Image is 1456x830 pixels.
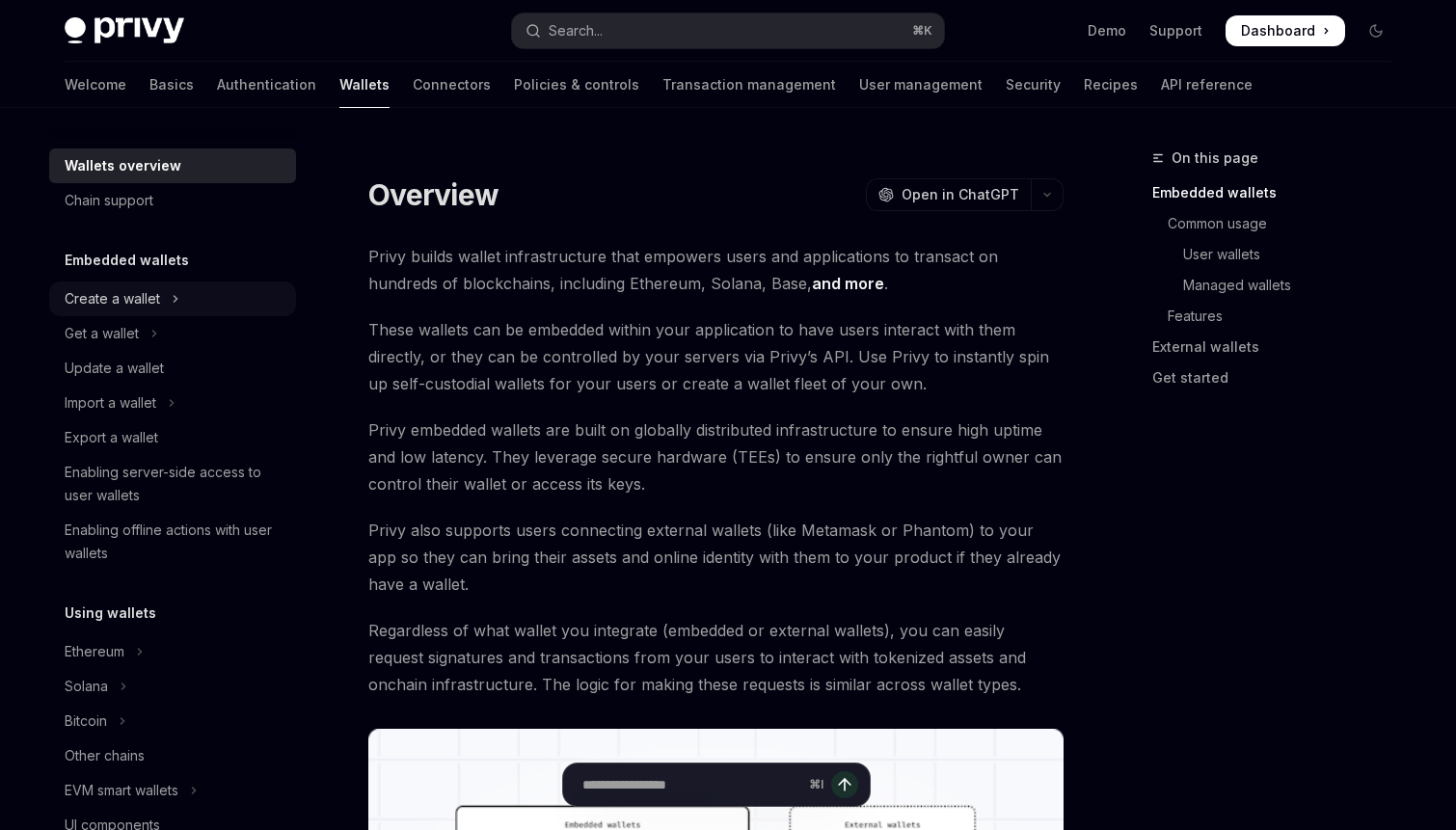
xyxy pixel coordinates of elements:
[912,23,932,39] span: ⌘ K
[368,316,1064,397] span: These wallets can be embedded within your application to have users interact with them directly, ...
[1152,239,1407,270] a: User wallets
[1152,208,1407,239] a: Common usage
[65,249,189,272] h5: Embedded wallets
[65,640,124,663] div: Ethereum
[1226,15,1345,46] a: Dashboard
[1152,301,1407,332] a: Features
[662,62,836,108] a: Transaction management
[49,183,296,218] a: Chain support
[339,62,390,108] a: Wallets
[65,322,139,345] div: Get a wallet
[49,455,296,513] a: Enabling server-side access to user wallets
[514,62,639,108] a: Policies & controls
[368,617,1064,698] span: Regardless of what wallet you integrate (embedded or external wallets), you can easily request si...
[1361,15,1391,46] button: Toggle dark mode
[1006,62,1061,108] a: Security
[549,19,603,42] div: Search...
[1084,62,1138,108] a: Recipes
[217,62,316,108] a: Authentication
[866,178,1031,211] button: Open in ChatGPT
[49,281,296,316] button: Toggle Create a wallet section
[65,602,156,625] h5: Using wallets
[49,669,296,704] button: Toggle Solana section
[49,738,296,773] a: Other chains
[1149,21,1202,40] a: Support
[65,287,160,310] div: Create a wallet
[49,773,296,808] button: Toggle EVM smart wallets section
[1152,332,1407,362] a: External wallets
[368,517,1064,598] span: Privy also supports users connecting external wallets (like Metamask or Phantom) to your app so t...
[65,426,158,449] div: Export a wallet
[49,148,296,183] a: Wallets overview
[368,243,1064,297] span: Privy builds wallet infrastructure that empowers users and applications to transact on hundreds o...
[49,634,296,669] button: Toggle Ethereum section
[149,62,194,108] a: Basics
[1172,147,1258,170] span: On this page
[49,704,296,738] button: Toggle Bitcoin section
[65,17,184,44] img: dark logo
[1088,21,1126,40] a: Demo
[49,386,296,420] button: Toggle Import a wallet section
[812,274,884,294] a: and more
[368,416,1064,497] span: Privy embedded wallets are built on globally distributed infrastructure to ensure high uptime and...
[49,316,296,351] button: Toggle Get a wallet section
[65,62,126,108] a: Welcome
[49,513,296,571] a: Enabling offline actions with user wallets
[859,62,983,108] a: User management
[65,744,145,767] div: Other chains
[831,771,858,798] button: Send message
[49,420,296,455] a: Export a wallet
[1152,362,1407,393] a: Get started
[65,391,156,415] div: Import a wallet
[413,62,491,108] a: Connectors
[65,779,178,802] div: EVM smart wallets
[49,351,296,386] a: Update a wallet
[368,177,499,212] h1: Overview
[1152,270,1407,301] a: Managed wallets
[1161,62,1253,108] a: API reference
[1241,21,1315,40] span: Dashboard
[65,675,108,698] div: Solana
[65,710,107,733] div: Bitcoin
[65,519,284,565] div: Enabling offline actions with user wallets
[512,13,944,48] button: Open search
[65,357,164,380] div: Update a wallet
[582,763,801,806] input: Ask a question...
[902,185,1019,204] span: Open in ChatGPT
[65,461,284,507] div: Enabling server-side access to user wallets
[1152,177,1407,208] a: Embedded wallets
[65,189,153,212] div: Chain support
[65,154,181,177] div: Wallets overview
